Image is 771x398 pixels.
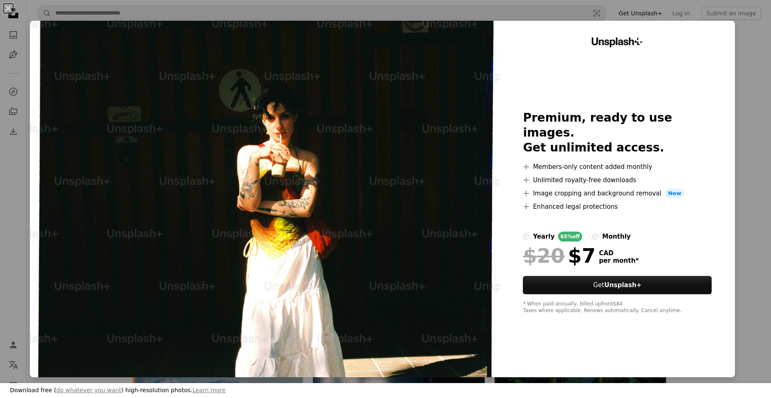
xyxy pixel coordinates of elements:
div: * When paid annually, billed upfront $84 Taxes where applicable. Renews automatically. Cancel any... [523,301,712,314]
strong: Unsplash+ [604,281,642,289]
li: Enhanced legal protections [523,202,712,212]
a: Learn more [193,387,226,393]
span: CAD [599,249,639,257]
span: per month * [599,257,639,264]
input: monthly [592,233,599,240]
li: Image cropping and background removal [523,188,712,198]
div: yearly [533,232,554,242]
div: 65% off [558,232,583,242]
button: GetUnsplash+ [523,276,712,294]
h3: Download free ( ) high-resolution photos. [10,386,226,395]
div: $7 [523,245,595,266]
li: Unlimited royalty-free downloads [523,175,712,185]
div: monthly [602,232,631,242]
span: $20 [523,245,564,266]
a: do whatever you want [56,387,122,393]
span: New [665,188,685,198]
h2: Premium, ready to use images. Get unlimited access. [523,110,712,155]
li: Members-only content added monthly [523,162,712,172]
input: yearly65%off [523,233,529,240]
